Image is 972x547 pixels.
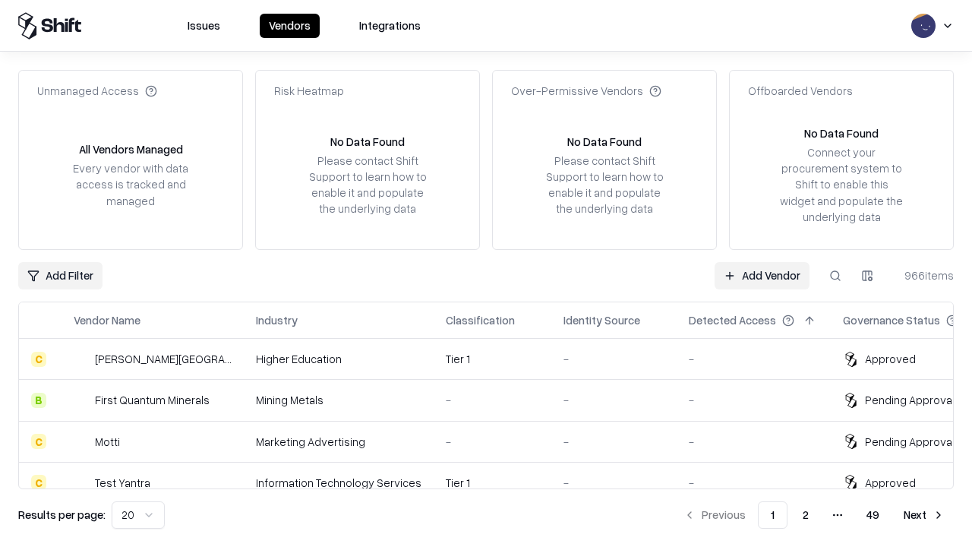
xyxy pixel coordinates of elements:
[74,434,89,449] img: Motti
[256,475,421,491] div: Information Technology Services
[674,501,954,529] nav: pagination
[689,392,819,408] div: -
[330,134,405,150] div: No Data Found
[804,125,879,141] div: No Data Found
[95,351,232,367] div: [PERSON_NAME][GEOGRAPHIC_DATA]
[18,507,106,523] p: Results per page:
[689,475,819,491] div: -
[893,267,954,283] div: 966 items
[31,475,46,490] div: C
[95,392,210,408] div: First Quantum Minerals
[74,475,89,490] img: Test Yantra
[79,141,183,157] div: All Vendors Managed
[256,312,298,328] div: Industry
[895,501,954,529] button: Next
[446,392,539,408] div: -
[260,14,320,38] button: Vendors
[563,434,664,450] div: -
[689,434,819,450] div: -
[446,312,515,328] div: Classification
[563,475,664,491] div: -
[256,392,421,408] div: Mining Metals
[778,144,904,225] div: Connect your procurement system to Shift to enable this widget and populate the underlying data
[748,83,853,99] div: Offboarded Vendors
[843,312,940,328] div: Governance Status
[68,160,194,208] div: Every vendor with data access is tracked and managed
[563,351,664,367] div: -
[563,392,664,408] div: -
[865,434,955,450] div: Pending Approval
[689,312,776,328] div: Detected Access
[689,351,819,367] div: -
[31,434,46,449] div: C
[350,14,430,38] button: Integrations
[511,83,661,99] div: Over-Permissive Vendors
[37,83,157,99] div: Unmanaged Access
[305,153,431,217] div: Please contact Shift Support to learn how to enable it and populate the underlying data
[715,262,809,289] a: Add Vendor
[31,393,46,408] div: B
[567,134,642,150] div: No Data Found
[541,153,667,217] div: Please contact Shift Support to learn how to enable it and populate the underlying data
[74,393,89,408] img: First Quantum Minerals
[865,475,916,491] div: Approved
[256,351,421,367] div: Higher Education
[74,312,140,328] div: Vendor Name
[95,475,150,491] div: Test Yantra
[74,352,89,367] img: Reichman University
[31,352,46,367] div: C
[178,14,229,38] button: Issues
[446,475,539,491] div: Tier 1
[95,434,120,450] div: Motti
[446,351,539,367] div: Tier 1
[865,351,916,367] div: Approved
[18,262,103,289] button: Add Filter
[563,312,640,328] div: Identity Source
[446,434,539,450] div: -
[865,392,955,408] div: Pending Approval
[791,501,821,529] button: 2
[274,83,344,99] div: Risk Heatmap
[758,501,787,529] button: 1
[256,434,421,450] div: Marketing Advertising
[854,501,892,529] button: 49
